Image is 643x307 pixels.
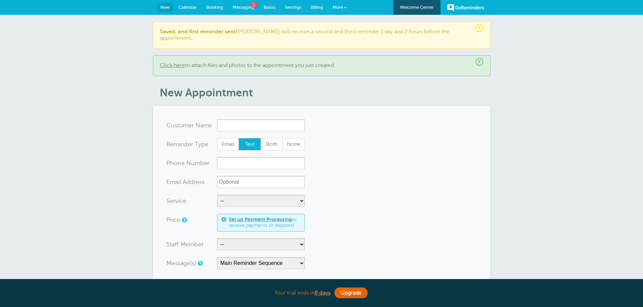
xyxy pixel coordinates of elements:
a: 8 days [315,290,330,296]
label: Reminder Type [166,141,208,147]
div: ame [166,119,217,131]
span: Both [261,139,283,150]
span: September [229,276,256,289]
span: Text [239,139,261,150]
span: Calendar [179,5,197,10]
span: 2025 [280,276,306,289]
h1: New Appointment [160,86,490,99]
span: 1 [251,1,257,8]
span: tomer N [177,122,200,128]
label: Email [217,138,239,150]
a: Click here [160,62,185,68]
span: Email [217,139,239,150]
a: Simple templates and custom messages will use the reminder schedule set under Settings > Reminder... [198,261,202,266]
b: Saved, and first reminder sent! [160,29,237,35]
span: Settings [285,5,301,10]
span: More [332,5,343,10]
span: Booking [206,5,223,10]
label: Price [166,217,180,223]
a: New [156,3,174,12]
input: Optional [217,176,305,188]
label: Message(s) [166,260,196,266]
span: Ema [166,179,178,185]
label: Service [166,198,186,204]
span: il Add [178,179,194,185]
div: Your trial ends in . [153,286,490,300]
span: Cus [166,122,177,128]
label: Text [239,138,261,150]
div: Previous Year [268,276,280,289]
div: ress [166,176,217,188]
a: Set up Payment Processing [229,217,292,222]
span: Pho [166,160,178,166]
iframe: Resource center [616,280,636,300]
label: None [283,138,305,150]
div: mber [166,157,217,169]
label: Both [261,138,283,150]
a: An optional price for the appointment. If you set a price, you can include a payment link in your... [182,218,186,222]
span: Billing [311,5,323,10]
span: to receive payments or deposits! [229,217,300,228]
span: ne Nu [178,160,195,166]
p: [PERSON_NAME] will receive a second and third reminder 1 day and 2 hours before the appointment. [160,29,483,41]
p: to attach files and photos to the appointment you just created. [160,62,483,69]
div: Previous Month [217,276,229,289]
span: New [160,5,170,10]
span: Messaging [233,5,254,10]
span: None [283,139,304,150]
div: Next Year [306,276,318,289]
a: Upgrade [334,287,368,298]
span: × [476,24,483,32]
div: Next Month [256,276,268,289]
span: Blasts [264,5,275,10]
label: Staff Member [166,241,204,247]
span: × [476,58,483,66]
